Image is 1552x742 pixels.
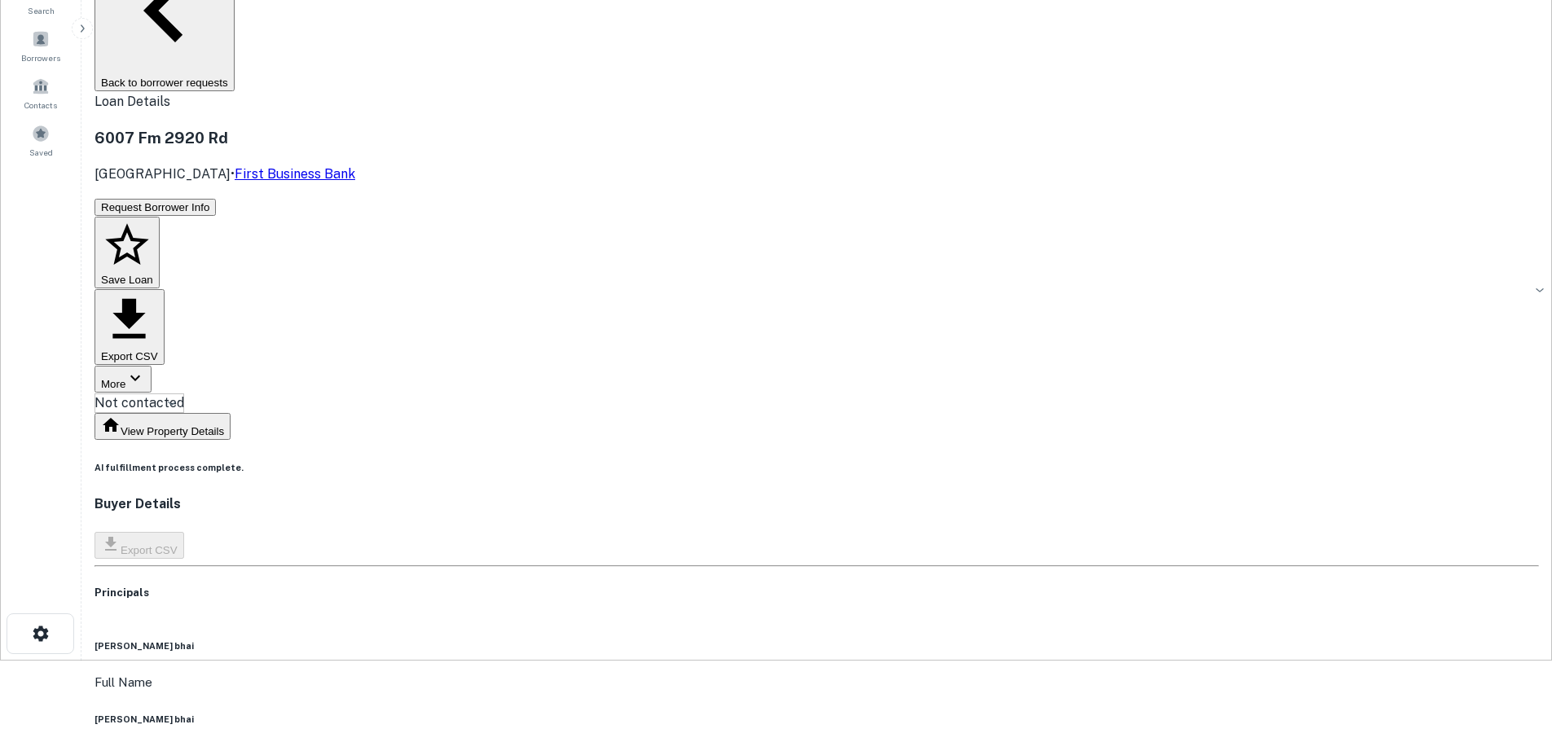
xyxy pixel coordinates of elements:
button: View Property Details [95,413,231,440]
a: Contacts [5,71,77,115]
p: [GEOGRAPHIC_DATA] • [95,165,1539,184]
span: Contacts [24,99,57,112]
iframe: Chat Widget [1471,612,1552,690]
h4: Buyer Details [95,494,1539,514]
h5: Principals [95,585,1539,601]
div: Not contacted [95,393,184,413]
a: Borrowers [5,24,77,68]
h6: AI fulfillment process complete. [95,461,1539,474]
h3: 6007 Fm 2920 Rd [95,126,1539,149]
button: Save Loan [95,217,160,288]
span: Search [28,4,55,17]
h6: [PERSON_NAME] bhai [95,639,1539,652]
span: Borrowers [21,51,60,64]
button: Export CSV [95,289,165,366]
h6: [PERSON_NAME] bhai [95,713,1539,726]
a: First Business Bank [235,166,355,182]
button: More [95,366,152,393]
span: Saved [29,146,53,159]
p: Full Name [95,673,1539,692]
a: Saved [5,118,77,162]
span: Loan Details [95,94,170,109]
button: Request Borrower Info [95,199,216,216]
button: Export CSV [95,532,184,559]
